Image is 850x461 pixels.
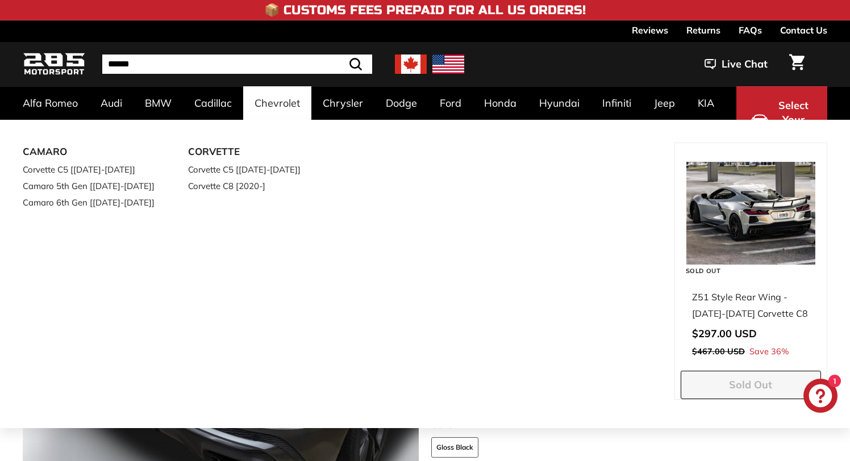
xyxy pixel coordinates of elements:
[23,51,85,78] img: Logo_285_Motorsport_areodynamics_components
[374,86,428,120] a: Dodge
[722,57,768,72] span: Live Chat
[102,55,372,74] input: Search
[739,20,762,40] a: FAQs
[23,194,156,211] a: Camaro 6th Gen [[DATE]-[DATE]]
[782,45,811,83] a: Cart
[264,3,586,17] h4: 📦 Customs Fees Prepaid for All US Orders!
[632,20,668,40] a: Reviews
[643,86,686,120] a: Jeep
[692,327,757,340] span: $297.00 USD
[23,178,156,194] a: Camaro 5th Gen [[DATE]-[DATE]]
[311,86,374,120] a: Chrysler
[749,345,789,359] span: Save 36%
[188,161,322,178] a: Corvette C5 [[DATE]-[DATE]]
[428,86,473,120] a: Ford
[188,143,322,161] a: CORVETTE
[686,86,726,120] a: KIA
[11,86,89,120] a: Alfa Romeo
[692,346,745,357] span: $467.00 USD
[89,86,134,120] a: Audi
[134,86,183,120] a: BMW
[183,86,243,120] a: Cadillac
[243,86,311,120] a: Chevrolet
[528,86,591,120] a: Hyundai
[686,20,720,40] a: Returns
[681,371,821,399] button: Sold Out
[774,98,813,142] span: Select Your Vehicle
[591,86,643,120] a: Infiniti
[729,378,772,391] span: Sold Out
[692,289,810,322] div: Z51 Style Rear Wing - [DATE]-[DATE] Corvette C8
[23,161,156,178] a: Corvette C5 [[DATE]-[DATE]]
[800,379,841,416] inbox-online-store-chat: Shopify online store chat
[681,265,725,278] div: Sold Out
[690,50,782,78] button: Live Chat
[780,20,827,40] a: Contact Us
[681,143,821,371] a: Sold Out Z51 Style Rear Wing - [DATE]-[DATE] Corvette C8 Save 36%
[23,143,156,161] a: CAMARO
[188,178,322,194] a: Corvette C8 [2020-]
[473,86,528,120] a: Honda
